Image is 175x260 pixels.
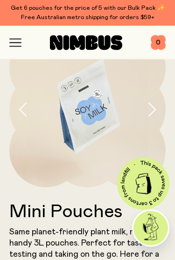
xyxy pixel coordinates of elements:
div: Get 6 pouches for the price of 5 with our Bulk Pack ✨ Free Australian metro shipping for orders $59+ [9,4,166,22]
img: agent [133,211,168,246]
h1: Mini Pouches [9,203,166,221]
img: illustration-carton.png [130,171,157,198]
button: 0 [151,35,166,50]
